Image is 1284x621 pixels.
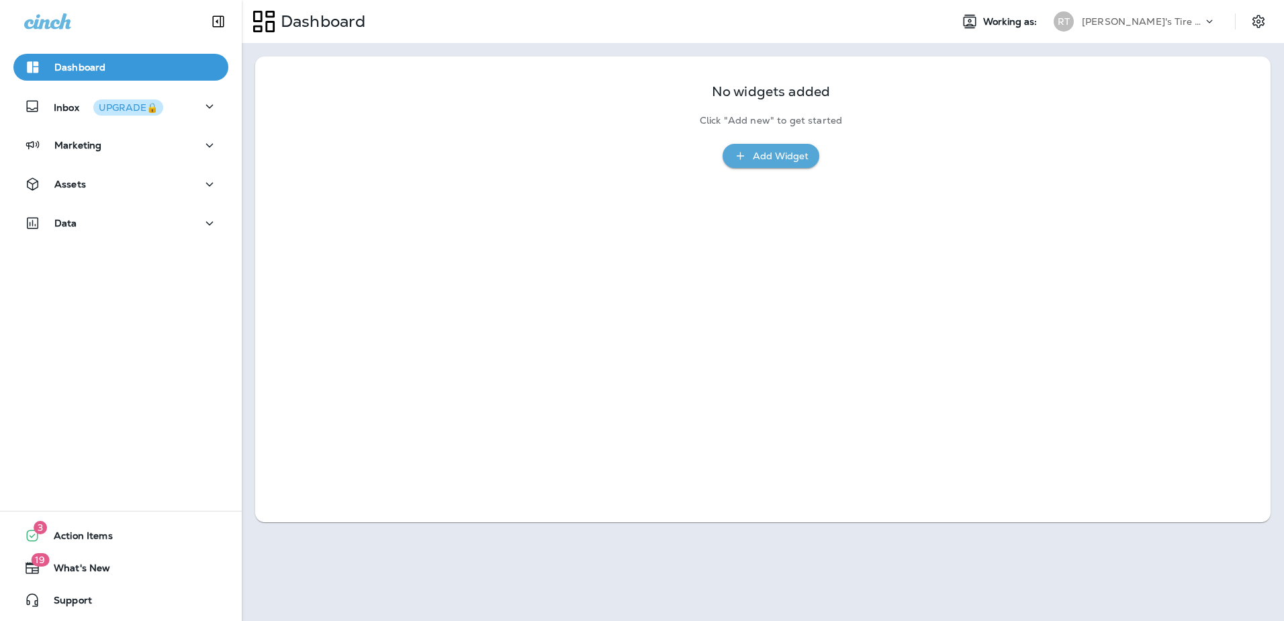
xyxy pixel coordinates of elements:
button: Data [13,210,228,237]
span: Support [40,595,92,611]
p: Dashboard [54,62,105,73]
button: Collapse Sidebar [199,8,237,35]
button: Add Widget [723,144,819,169]
button: Dashboard [13,54,228,81]
span: Action Items [40,530,113,546]
p: Marketing [54,140,101,151]
button: 3Action Items [13,522,228,549]
p: Data [54,218,77,229]
button: UPGRADE🔒 [93,99,163,116]
p: Inbox [54,99,163,114]
p: [PERSON_NAME]'s Tire Barn [1082,16,1203,27]
div: RT [1054,11,1074,32]
p: Assets [54,179,86,190]
button: Settings [1246,9,1271,34]
button: Assets [13,171,228,198]
span: 3 [34,521,47,534]
p: Dashboard [275,11,365,32]
button: Marketing [13,132,228,159]
p: Click "Add new" to get started [700,115,842,126]
button: 19What's New [13,554,228,581]
button: InboxUPGRADE🔒 [13,93,228,120]
div: UPGRADE🔒 [99,103,158,112]
div: Add Widget [753,148,809,165]
p: No widgets added [712,86,830,97]
span: Working as: [983,16,1040,28]
span: What's New [40,563,110,579]
span: 19 [31,553,49,567]
button: Support [13,587,228,614]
